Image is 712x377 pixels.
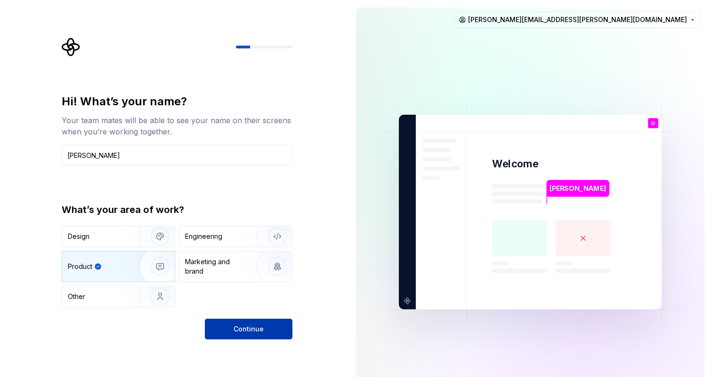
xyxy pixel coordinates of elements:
[492,157,538,171] p: Welcome
[234,324,264,334] span: Continue
[62,38,81,56] svg: Supernova Logo
[62,203,292,216] div: What’s your area of work?
[68,232,89,241] div: Design
[62,145,292,165] input: Han Solo
[550,183,606,194] p: [PERSON_NAME]
[185,232,222,241] div: Engineering
[185,257,249,276] div: Marketing and brand
[454,11,701,28] button: [PERSON_NAME][EMAIL_ADDRESS][PERSON_NAME][DOMAIN_NAME]
[651,121,655,126] p: U
[62,94,292,109] div: Hi! What’s your name?
[205,319,292,339] button: Continue
[68,262,92,271] div: Product
[62,115,292,137] div: Your team mates will be able to see your name on their screens when you’re working together.
[68,292,85,301] div: Other
[468,15,687,24] span: [PERSON_NAME][EMAIL_ADDRESS][PERSON_NAME][DOMAIN_NAME]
